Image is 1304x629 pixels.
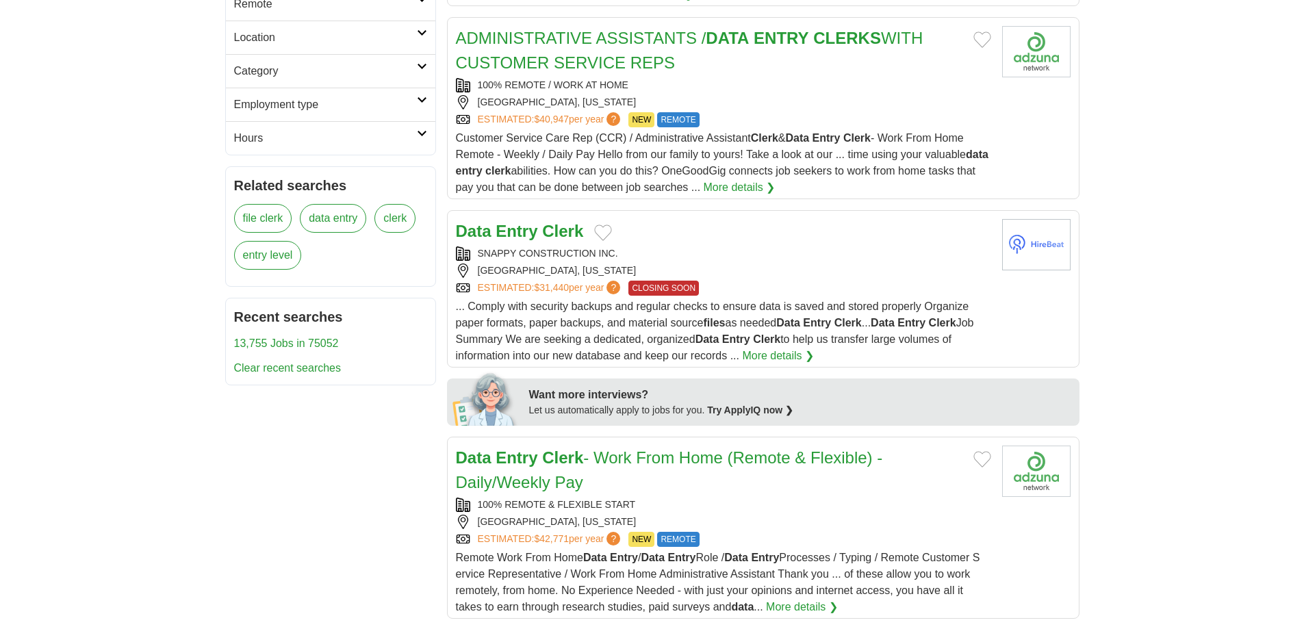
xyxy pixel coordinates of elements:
h2: Location [234,29,417,46]
strong: Clerk [834,317,862,329]
a: More details ❯ [766,599,838,615]
strong: Clerk [843,132,871,144]
strong: Data [695,333,719,345]
a: Data Entry Clerk [456,222,584,240]
strong: Entry [610,552,638,563]
strong: Clerk [542,222,583,240]
strong: Data [871,317,895,329]
img: Company logo [1002,446,1071,497]
span: REMOTE [657,532,699,547]
strong: files [703,317,725,329]
span: NEW [628,532,654,547]
span: ? [606,532,620,545]
a: Clear recent searches [234,362,342,374]
a: More details ❯ [704,179,776,196]
a: ESTIMATED:$40,947per year? [478,112,624,127]
img: apply-iq-scientist.png [452,371,519,426]
span: $42,771 [534,533,569,544]
span: ... Comply with security backups and regular checks to ensure data is saved and stored properly O... [456,300,974,361]
strong: entry [456,165,483,177]
strong: Entry [496,448,537,467]
strong: data [966,149,988,160]
div: Let us automatically apply to jobs for you. [529,403,1071,418]
a: Location [226,21,435,54]
h2: Category [234,63,417,79]
strong: Data [456,448,491,467]
span: ? [606,112,620,126]
a: Data Entry Clerk- Work From Home (Remote & Flexible) - Daily/Weekly Pay [456,448,883,491]
span: $40,947 [534,114,569,125]
button: Add to favorite jobs [594,224,612,241]
div: 100% REMOTE & FLEXIBLE START [456,498,991,512]
strong: clerk [485,165,511,177]
strong: Data [641,552,665,563]
strong: Entry [668,552,696,563]
a: ESTIMATED:$42,771per year? [478,532,624,547]
h2: Recent searches [234,307,427,327]
span: Customer Service Care Rep (CCR) / Administrative Assistant & - Work From Home Remote - Weekly / D... [456,132,988,193]
img: Company logo [1002,26,1071,77]
strong: Entry [496,222,537,240]
a: 13,755 Jobs in 75052 [234,337,339,349]
a: entry level [234,241,302,270]
h2: Related searches [234,175,427,196]
img: Company logo [1002,219,1071,270]
strong: Clerk [929,317,956,329]
strong: CLERKS [813,29,881,47]
a: ADMINISTRATIVE ASSISTANTS /DATA ENTRY CLERKSWITH CUSTOMER SERVICE REPS [456,29,923,72]
div: Want more interviews? [529,387,1071,403]
strong: DATA [706,29,749,47]
button: Add to favorite jobs [973,31,991,48]
span: CLOSING SOON [628,281,699,296]
strong: Entry [751,552,779,563]
div: [GEOGRAPHIC_DATA], [US_STATE] [456,515,991,529]
strong: ENTRY [754,29,808,47]
a: data entry [300,204,366,233]
a: Category [226,54,435,88]
a: file clerk [234,204,292,233]
strong: data [731,601,754,613]
strong: Entry [813,132,841,144]
strong: Entry [897,317,925,329]
strong: Clerk [542,448,583,467]
span: Remote Work From Home / Role / Processes / Typing / Remote Customer S ervice Representative / Wor... [456,552,980,613]
a: ESTIMATED:$31,440per year? [478,281,624,296]
span: REMOTE [657,112,699,127]
a: clerk [374,204,416,233]
span: $31,440 [534,282,569,293]
a: Try ApplyIQ now ❯ [707,405,793,415]
strong: Data [456,222,491,240]
strong: Data [785,132,809,144]
button: Add to favorite jobs [973,451,991,467]
span: ? [606,281,620,294]
span: NEW [628,112,654,127]
a: More details ❯ [742,348,814,364]
strong: Data [776,317,800,329]
strong: Data [583,552,607,563]
div: 100% REMOTE / WORK AT HOME [456,78,991,92]
a: Hours [226,121,435,155]
div: [GEOGRAPHIC_DATA], [US_STATE] [456,264,991,278]
h2: Hours [234,130,417,146]
strong: Clerk [753,333,780,345]
strong: Data [724,552,748,563]
a: Employment type [226,88,435,121]
div: [GEOGRAPHIC_DATA], [US_STATE] [456,95,991,110]
strong: Entry [803,317,831,329]
h2: Employment type [234,97,417,113]
strong: Clerk [751,132,778,144]
strong: Entry [722,333,750,345]
div: SNAPPY CONSTRUCTION INC. [456,246,991,261]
